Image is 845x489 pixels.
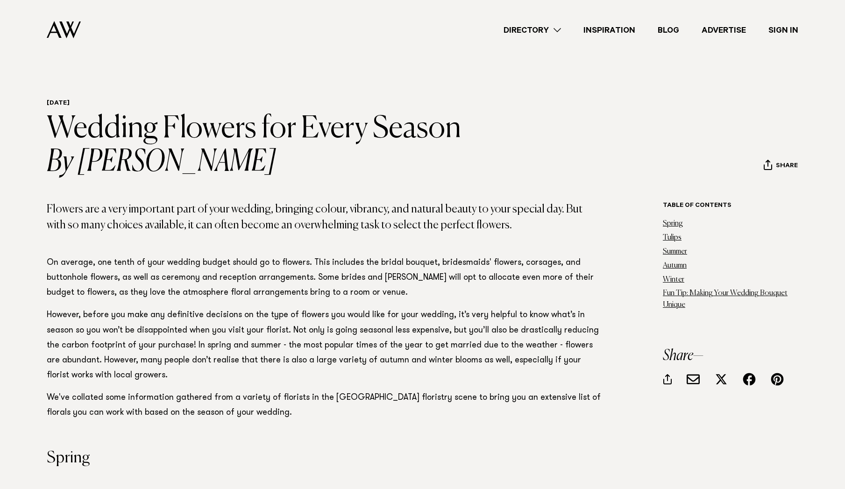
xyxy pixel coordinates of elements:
a: Sign In [757,24,809,36]
a: Directory [492,24,572,36]
a: Autumn [663,262,687,269]
img: Auckland Weddings Logo [47,21,81,38]
h6: [DATE] [47,99,461,108]
p: However, before you make any definitive decisions on the type of flowers you would like for your ... [47,308,602,383]
a: Spring [663,220,683,227]
a: Tulips [663,234,682,241]
h1: Wedding Flowers for Every Season [47,112,461,179]
a: Winter [663,276,684,283]
span: Share [776,162,798,171]
a: Fun Tip: Making Your Wedding Bouquet Unique [663,290,788,309]
i: By [PERSON_NAME] [47,146,461,179]
a: Summer [663,248,687,255]
a: Advertise [690,24,757,36]
a: Blog [646,24,690,36]
h3: Spring [47,450,602,466]
p: Flowers are a very important part of your wedding, bringing colour, vibrancy, and natural beauty ... [47,202,602,233]
p: We've collated some information gathered from a variety of florists in the [GEOGRAPHIC_DATA] flor... [47,390,602,420]
a: Inspiration [572,24,646,36]
h6: Table of contents [663,202,798,211]
button: Share [763,159,798,173]
p: On average, one tenth of your wedding budget should go to flowers. This includes the bridal bouqu... [47,255,602,300]
h3: Share [663,348,798,363]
